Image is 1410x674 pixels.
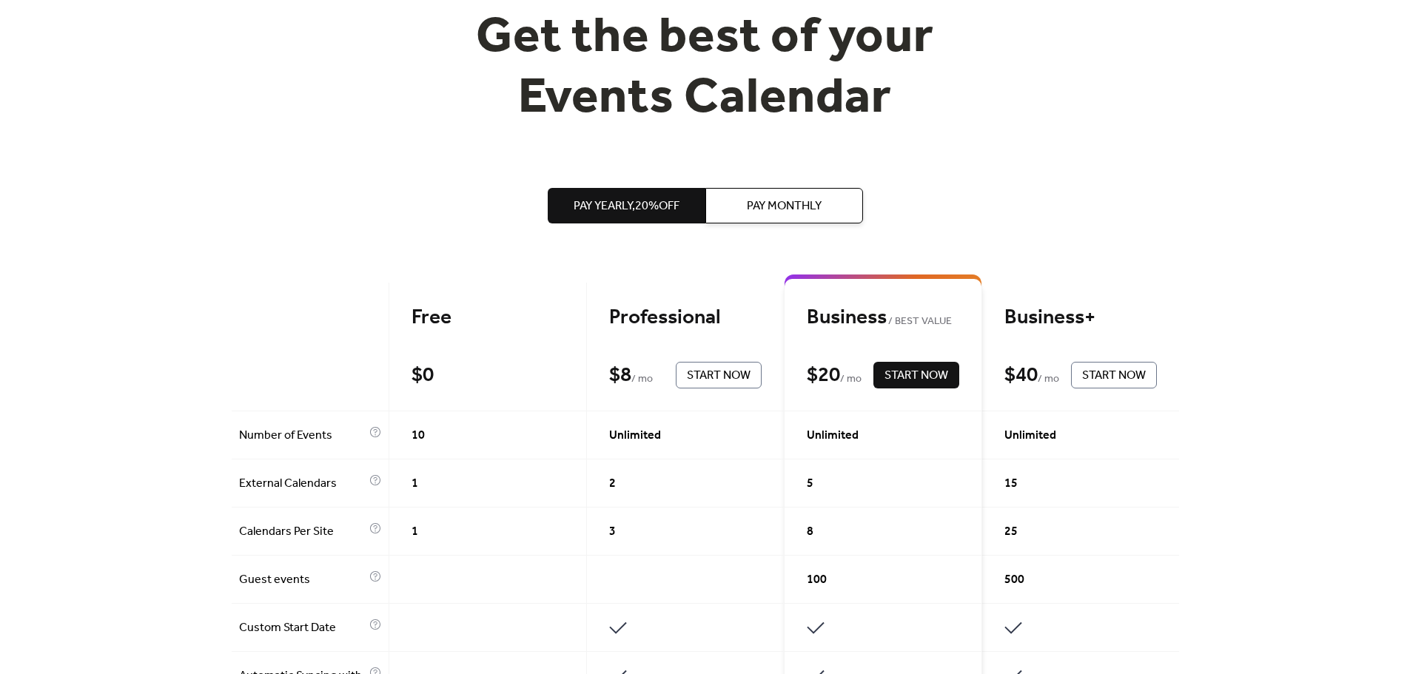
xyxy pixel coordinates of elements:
span: 8 [807,523,813,541]
span: 10 [412,427,425,445]
span: / mo [631,371,653,388]
div: $ 20 [807,363,840,388]
button: Start Now [873,362,959,388]
span: 100 [807,571,827,589]
div: Business+ [1004,305,1157,331]
div: $ 0 [412,363,434,388]
div: $ 40 [1004,363,1038,388]
span: Start Now [1082,367,1146,385]
div: Business [807,305,959,331]
span: 500 [1004,571,1024,589]
button: Pay Yearly,20%off [548,188,705,223]
span: 3 [609,523,616,541]
div: $ 8 [609,363,631,388]
span: Unlimited [1004,427,1056,445]
span: 1 [412,523,418,541]
span: 5 [807,475,813,493]
span: Custom Start Date [239,619,366,637]
span: 15 [1004,475,1018,493]
span: BEST VALUE [887,313,953,331]
span: 2 [609,475,616,493]
span: Pay Yearly, 20% off [574,198,679,215]
button: Start Now [1071,362,1157,388]
span: Number of Events [239,427,366,445]
span: 25 [1004,523,1018,541]
span: Calendars Per Site [239,523,366,541]
span: / mo [840,371,862,388]
button: Start Now [676,362,762,388]
div: Professional [609,305,762,331]
span: / mo [1038,371,1059,388]
span: 1 [412,475,418,493]
h1: Get the best of your Events Calendar [421,8,990,129]
span: Guest events [239,571,366,589]
button: Pay Monthly [705,188,863,223]
span: Start Now [687,367,751,385]
span: Pay Monthly [747,198,822,215]
span: Start Now [884,367,948,385]
span: Unlimited [807,427,859,445]
span: Unlimited [609,427,661,445]
span: External Calendars [239,475,366,493]
div: Free [412,305,564,331]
